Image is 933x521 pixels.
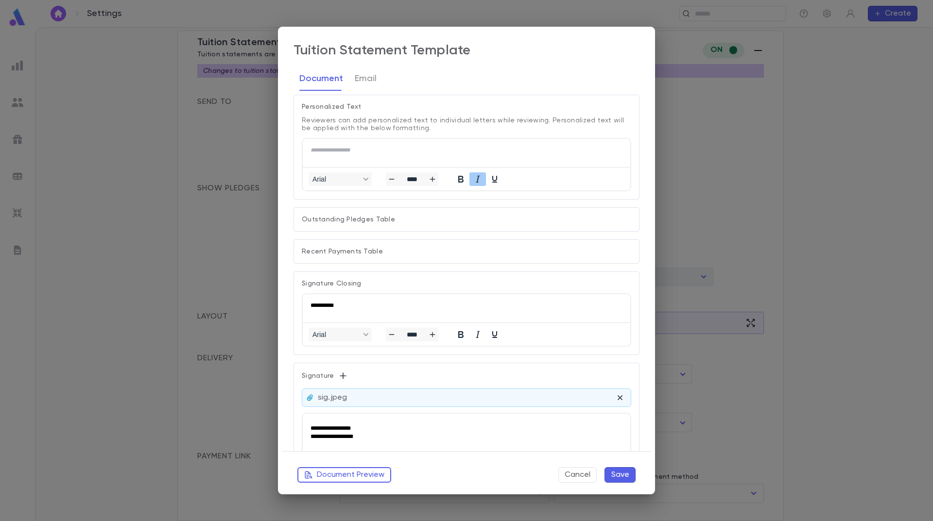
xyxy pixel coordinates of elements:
[469,172,486,186] button: Italic
[452,172,469,186] button: Bold
[303,414,630,461] iframe: Rich Text Area
[297,467,391,483] button: Document Preview
[303,139,630,167] iframe: Rich Text Area
[469,328,486,341] button: Italic
[299,67,343,91] button: Document
[452,328,469,341] button: Bold
[558,467,597,483] button: Cancel
[294,42,470,59] div: Tuition Statement Template
[309,328,372,341] button: Fonts Arial
[427,328,438,341] button: Increase font size
[312,331,360,338] span: Arial
[309,172,372,186] button: Fonts Arial
[302,248,631,255] p: Recent Payments Table
[302,280,631,287] p: Signature Closing
[8,8,320,52] body: Rich Text Area. Press ALT-0 for help.
[318,393,347,403] p: sig.jpeg
[302,111,631,132] p: Reviewers can add personalized text to individual letters while reviewing. Personalized text will...
[386,172,397,186] button: Decrease font size
[302,371,631,381] p: Signature
[303,294,630,322] iframe: Rich Text Area
[312,175,360,183] span: Arial
[302,216,631,223] p: Outstanding Pledges Table
[486,328,503,341] button: Underline
[355,67,377,91] button: Email
[605,467,636,483] button: Save
[486,172,503,186] button: Underline
[386,328,397,341] button: Decrease font size
[302,103,631,111] p: Personalized Text
[427,172,438,186] button: Increase font size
